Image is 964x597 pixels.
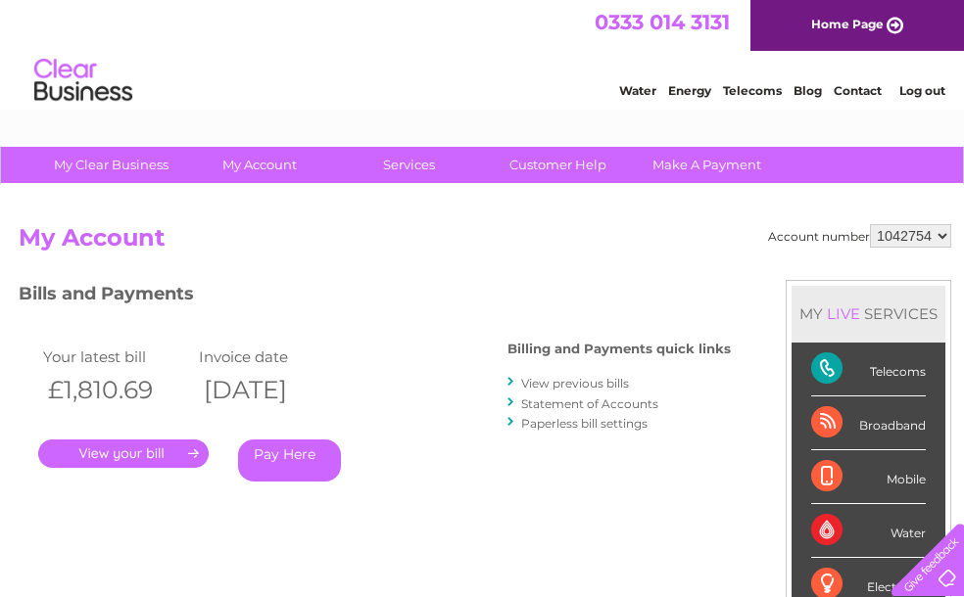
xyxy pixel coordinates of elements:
[521,416,648,431] a: Paperless bill settings
[328,147,490,183] a: Services
[595,10,730,34] a: 0333 014 3131
[179,147,341,183] a: My Account
[477,147,639,183] a: Customer Help
[768,224,951,248] div: Account number
[521,376,629,390] a: View previous bills
[619,83,656,98] a: Water
[33,51,133,111] img: logo.png
[19,224,951,261] h2: My Account
[899,83,945,98] a: Log out
[794,83,822,98] a: Blog
[38,439,209,468] a: .
[194,344,350,370] td: Invoice date
[194,370,350,410] th: [DATE]
[811,450,926,504] div: Mobile
[21,11,946,95] div: Clear Business is a trading name of Verastar Limited (registered in [GEOGRAPHIC_DATA] No. 3667643...
[30,147,192,183] a: My Clear Business
[668,83,711,98] a: Energy
[811,396,926,450] div: Broadband
[238,439,341,482] a: Pay Here
[38,370,194,410] th: £1,810.69
[811,504,926,558] div: Water
[521,396,658,411] a: Statement of Accounts
[823,304,864,323] div: LIVE
[626,147,788,183] a: Make A Payment
[792,286,945,342] div: MY SERVICES
[834,83,882,98] a: Contact
[507,342,731,356] h4: Billing and Payments quick links
[723,83,782,98] a: Telecoms
[811,343,926,396] div: Telecoms
[19,280,731,314] h3: Bills and Payments
[38,344,194,370] td: Your latest bill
